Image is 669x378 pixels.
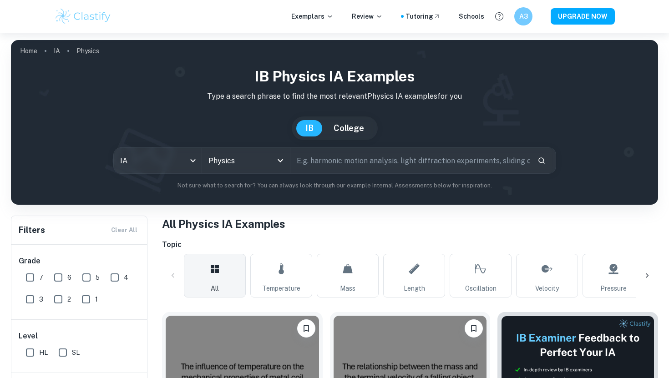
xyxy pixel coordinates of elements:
[20,45,37,57] a: Home
[465,283,497,293] span: Oscillation
[534,153,549,168] button: Search
[18,66,651,87] h1: IB Physics IA examples
[39,348,48,358] span: HL
[162,216,658,232] h1: All Physics IA Examples
[124,272,128,282] span: 4
[274,154,287,167] button: Open
[340,283,355,293] span: Mass
[11,40,658,205] img: profile cover
[459,11,484,21] a: Schools
[95,294,98,304] span: 1
[465,319,483,338] button: Bookmark
[19,331,141,342] h6: Level
[19,256,141,267] h6: Grade
[18,181,651,190] p: Not sure what to search for? You can always look through our example Internal Assessments below f...
[551,8,615,25] button: UPGRADE NOW
[162,239,658,250] h6: Topic
[518,11,529,21] h6: A3
[600,283,627,293] span: Pressure
[96,272,100,282] span: 5
[67,272,71,282] span: 6
[19,224,45,237] h6: Filters
[514,7,532,25] button: A3
[54,45,60,57] a: IA
[404,283,425,293] span: Length
[18,91,651,102] p: Type a search phrase to find the most relevant Physics IA examples for you
[72,348,80,358] span: SL
[296,120,323,136] button: IB
[262,283,300,293] span: Temperature
[114,148,202,173] div: IA
[54,7,112,25] img: Clastify logo
[67,294,71,304] span: 2
[297,319,315,338] button: Bookmark
[535,283,559,293] span: Velocity
[211,283,219,293] span: All
[39,272,43,282] span: 7
[39,294,43,304] span: 3
[352,11,383,21] p: Review
[405,11,441,21] a: Tutoring
[76,46,99,56] p: Physics
[290,148,530,173] input: E.g. harmonic motion analysis, light diffraction experiments, sliding objects down a ramp...
[291,11,334,21] p: Exemplars
[324,120,373,136] button: College
[492,9,507,24] button: Help and Feedback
